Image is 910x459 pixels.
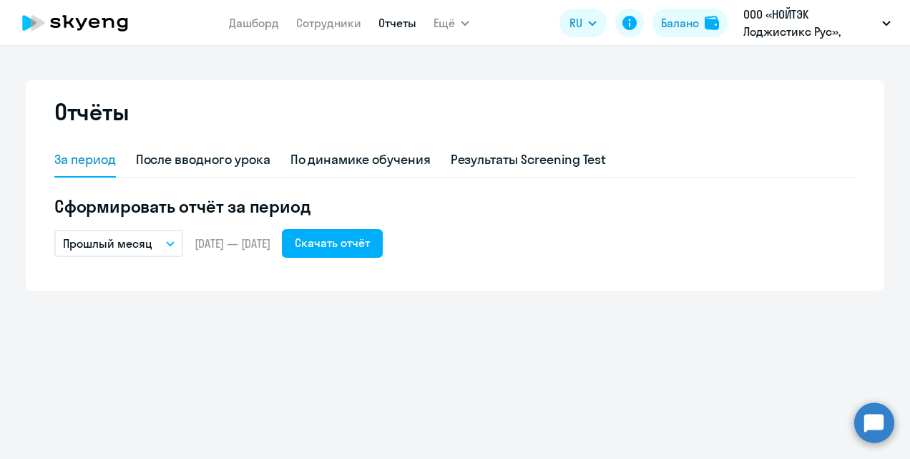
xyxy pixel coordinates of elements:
h5: Сформировать отчёт за период [54,195,856,218]
a: Дашборд [229,16,279,30]
h2: Отчёты [54,97,129,126]
a: Сотрудники [296,16,361,30]
span: RU [569,14,582,32]
div: После вводного урока [136,150,270,169]
span: [DATE] — [DATE] [195,236,270,251]
div: По динамике обучения [290,150,431,169]
p: Прошлый месяц [63,235,152,252]
img: balance [705,16,719,30]
button: Балансbalance [652,9,728,37]
button: Прошлый месяц [54,230,183,257]
div: Результаты Screening Test [451,150,607,169]
span: Ещё [434,14,455,32]
div: Баланс [661,14,699,32]
div: За период [54,150,116,169]
a: Отчеты [378,16,416,30]
button: Скачать отчёт [282,229,383,258]
button: RU [559,9,607,37]
div: Скачать отчёт [295,234,370,251]
button: Ещё [434,9,469,37]
p: ООО «НОЙТЭК Лоджистикс Рус», НОЙТЭК ЛОДЖИСТИКС РУС, ООО [743,6,876,40]
button: ООО «НОЙТЭК Лоджистикс Рус», НОЙТЭК ЛОДЖИСТИКС РУС, ООО [736,6,898,40]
